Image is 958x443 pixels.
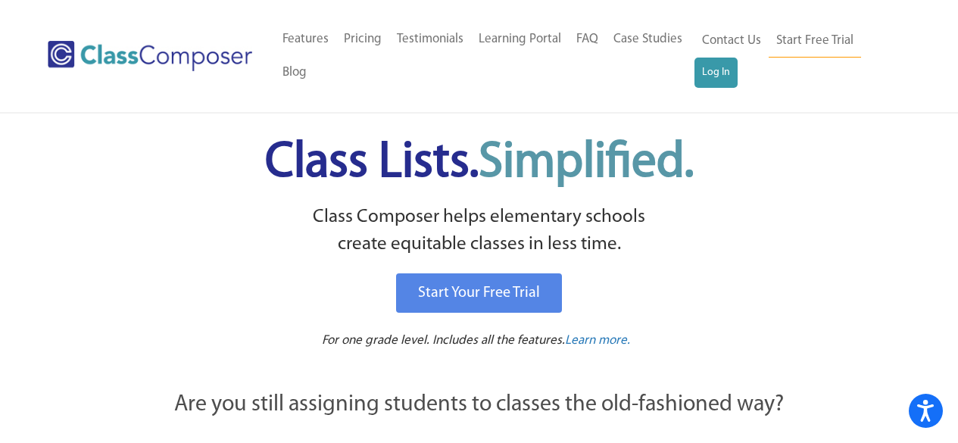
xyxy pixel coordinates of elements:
a: Testimonials [389,23,471,56]
nav: Header Menu [694,24,899,88]
span: Class Lists. [265,139,694,188]
p: Class Composer helps elementary schools create equitable classes in less time. [91,204,868,259]
span: Learn more. [565,334,630,347]
span: Simplified. [479,139,694,188]
a: Learn more. [565,332,630,351]
a: Pricing [336,23,389,56]
a: Start Your Free Trial [396,273,562,313]
p: Are you still assigning students to classes the old-fashioned way? [93,388,866,422]
img: Class Composer [48,41,252,71]
span: For one grade level. Includes all the features. [322,334,565,347]
nav: Header Menu [275,23,694,89]
a: Log In [694,58,738,88]
a: FAQ [569,23,606,56]
a: Start Free Trial [769,24,861,58]
a: Blog [275,56,314,89]
a: Features [275,23,336,56]
a: Contact Us [694,24,769,58]
span: Start Your Free Trial [418,285,540,301]
a: Case Studies [606,23,690,56]
a: Learning Portal [471,23,569,56]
